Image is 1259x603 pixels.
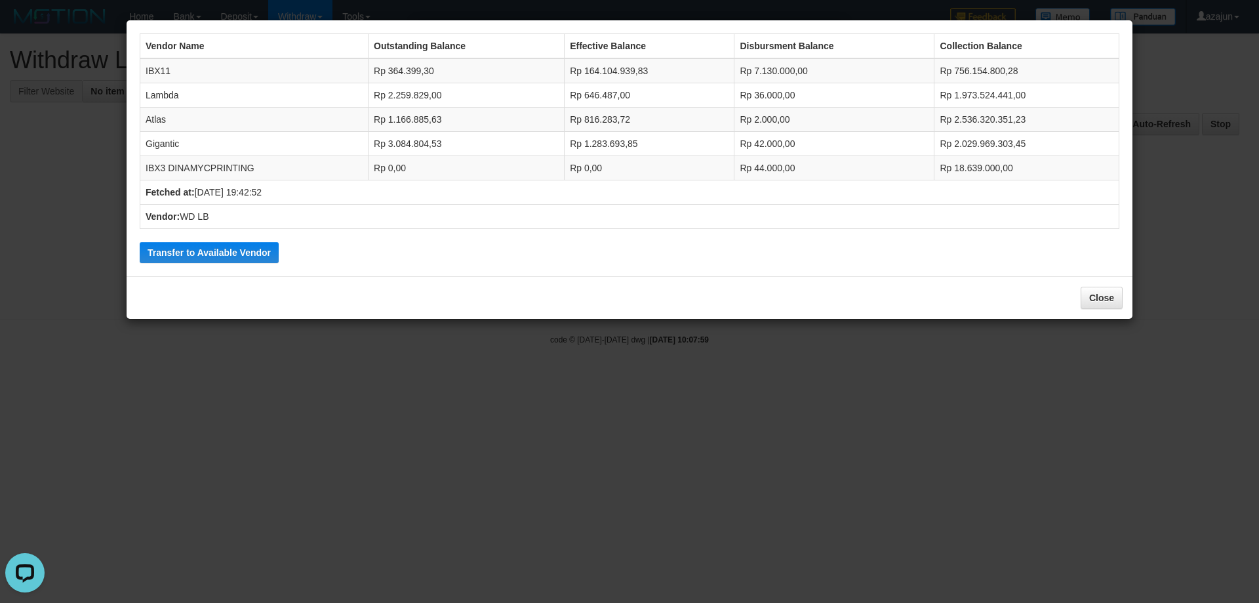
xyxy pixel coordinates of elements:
[1081,287,1123,309] button: Close
[934,108,1119,132] td: Rp 2.536.320.351,23
[565,156,734,180] td: Rp 0,00
[5,5,45,45] button: Open LiveChat chat widget
[734,132,934,156] td: Rp 42.000,00
[934,83,1119,108] td: Rp 1.973.524.441,00
[140,156,369,180] td: IBX3 DINAMYCPRINTING
[734,108,934,132] td: Rp 2.000,00
[734,156,934,180] td: Rp 44.000,00
[565,58,734,83] td: Rp 164.104.939,83
[934,156,1119,180] td: Rp 18.639.000,00
[146,211,180,222] b: Vendor:
[140,83,369,108] td: Lambda
[565,83,734,108] td: Rp 646.487,00
[369,132,565,156] td: Rp 3.084.804,53
[369,83,565,108] td: Rp 2.259.829,00
[140,180,1119,205] td: [DATE] 19:42:52
[565,132,734,156] td: Rp 1.283.693,85
[369,108,565,132] td: Rp 1.166.885,63
[565,108,734,132] td: Rp 816.283,72
[934,132,1119,156] td: Rp 2.029.969.303,45
[934,58,1119,83] td: Rp 756.154.800,28
[140,34,369,59] th: Vendor Name
[369,58,565,83] td: Rp 364.399,30
[140,242,279,263] button: Transfer to Available Vendor
[934,34,1119,59] th: Collection Balance
[140,132,369,156] td: Gigantic
[734,83,934,108] td: Rp 36.000,00
[146,187,195,198] b: Fetched at:
[734,58,934,83] td: Rp 7.130.000,00
[565,34,734,59] th: Effective Balance
[369,34,565,59] th: Outstanding Balance
[734,34,934,59] th: Disbursment Balance
[140,58,369,83] td: IBX11
[140,108,369,132] td: Atlas
[369,156,565,180] td: Rp 0,00
[140,205,1119,229] td: WD LB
